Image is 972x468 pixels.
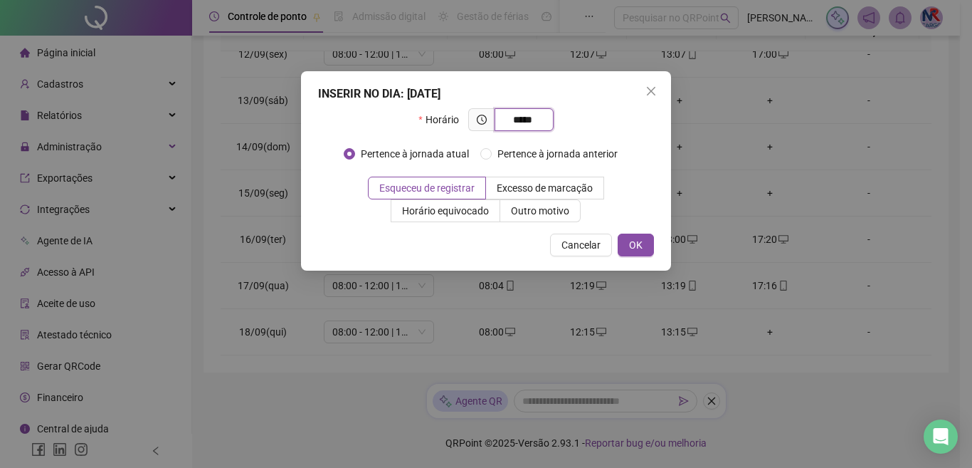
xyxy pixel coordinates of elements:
button: Close [640,80,662,103]
div: Open Intercom Messenger [924,420,958,454]
span: Pertence à jornada anterior [492,146,623,162]
span: OK [629,237,643,253]
button: Cancelar [550,234,612,256]
span: clock-circle [477,115,487,125]
span: Excesso de marcação [497,182,593,194]
button: OK [618,234,654,256]
span: Horário equivocado [402,205,489,217]
div: INSERIR NO DIA : [DATE] [318,85,654,103]
label: Horário [418,108,467,131]
span: Cancelar [561,237,601,253]
span: Outro motivo [511,205,569,217]
span: Pertence à jornada atual [355,146,475,162]
span: close [645,85,657,97]
span: Esqueceu de registrar [379,182,475,194]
